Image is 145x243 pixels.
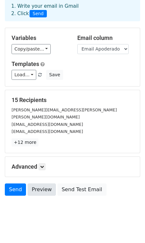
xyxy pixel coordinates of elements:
[12,138,38,146] a: +12 more
[12,44,51,54] a: Copy/paste...
[57,183,106,196] a: Send Test Email
[77,34,133,42] h5: Email column
[113,212,145,243] iframe: Chat Widget
[12,122,83,127] small: [EMAIL_ADDRESS][DOMAIN_NAME]
[28,183,56,196] a: Preview
[12,163,133,170] h5: Advanced
[12,61,39,67] a: Templates
[12,97,133,104] h5: 15 Recipients
[6,3,139,17] div: 1. Write your email in Gmail 2. Click
[12,107,117,120] small: [PERSON_NAME][EMAIL_ADDRESS][PERSON_NAME][PERSON_NAME][DOMAIN_NAME]
[12,34,68,42] h5: Variables
[113,212,145,243] div: Widget de chat
[5,183,26,196] a: Send
[30,10,47,18] span: Send
[12,129,83,134] small: [EMAIL_ADDRESS][DOMAIN_NAME]
[12,70,36,80] a: Load...
[46,70,63,80] button: Save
